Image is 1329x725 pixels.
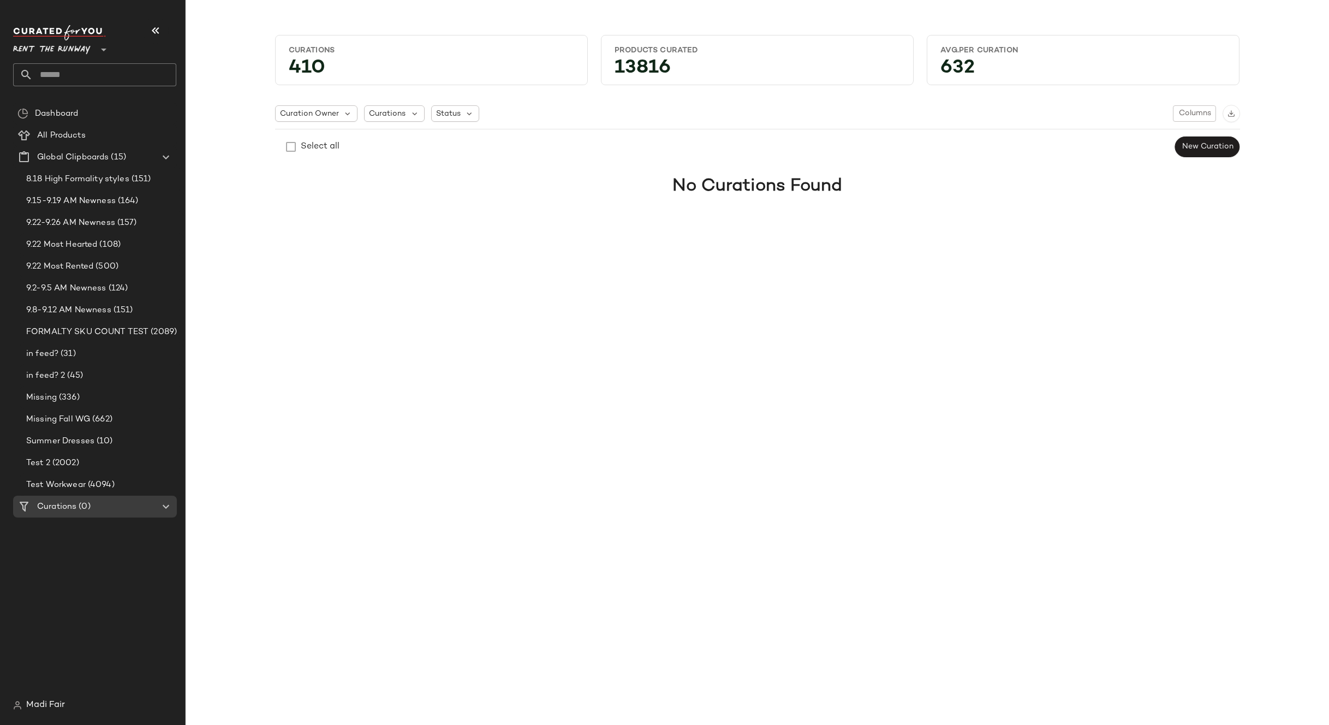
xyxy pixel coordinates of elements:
[90,413,112,426] span: (662)
[115,217,137,229] span: (157)
[26,391,57,404] span: Missing
[26,370,65,382] span: in feed? 2
[106,282,128,295] span: (124)
[76,501,90,513] span: (0)
[26,304,111,317] span: 9.8-9.12 AM Newness
[57,391,80,404] span: (336)
[65,370,83,382] span: (45)
[13,701,22,710] img: svg%3e
[932,60,1235,80] div: 632
[672,173,842,199] h1: No Curations Found
[606,60,909,80] div: 13816
[615,45,900,56] div: Products Curated
[26,195,116,207] span: 9.15-9.19 AM Newness
[35,108,78,120] span: Dashboard
[116,195,139,207] span: (164)
[26,413,90,426] span: Missing Fall WG
[50,457,79,470] span: (2002)
[148,326,177,338] span: (2089)
[37,151,109,164] span: Global Clipboards
[26,479,86,491] span: Test Workwear
[26,457,50,470] span: Test 2
[26,260,93,273] span: 9.22 Most Rented
[26,282,106,295] span: 9.2-9.5 AM Newness
[369,108,406,120] span: Curations
[37,501,76,513] span: Curations
[26,699,65,712] span: Madi Fair
[1178,109,1211,118] span: Columns
[1173,105,1215,122] button: Columns
[129,173,151,186] span: (151)
[58,348,76,360] span: (31)
[26,217,115,229] span: 9.22-9.26 AM Newness
[86,479,115,491] span: (4094)
[301,140,339,153] div: Select all
[280,60,583,80] div: 410
[1181,142,1233,151] span: New Curation
[13,25,106,40] img: cfy_white_logo.C9jOOHJF.svg
[97,239,121,251] span: (108)
[280,108,339,120] span: Curation Owner
[111,304,133,317] span: (151)
[13,37,91,57] span: Rent the Runway
[289,45,574,56] div: Curations
[940,45,1226,56] div: Avg.per Curation
[109,151,126,164] span: (15)
[17,108,28,119] img: svg%3e
[436,108,461,120] span: Status
[26,348,58,360] span: in feed?
[26,326,148,338] span: FORMALTY SKU COUNT TEST
[37,129,86,142] span: All Products
[26,239,97,251] span: 9.22 Most Hearted
[94,435,113,448] span: (10)
[26,435,94,448] span: Summer Dresses
[26,173,129,186] span: 8.18 High Formality styles
[1175,136,1239,157] button: New Curation
[93,260,118,273] span: (500)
